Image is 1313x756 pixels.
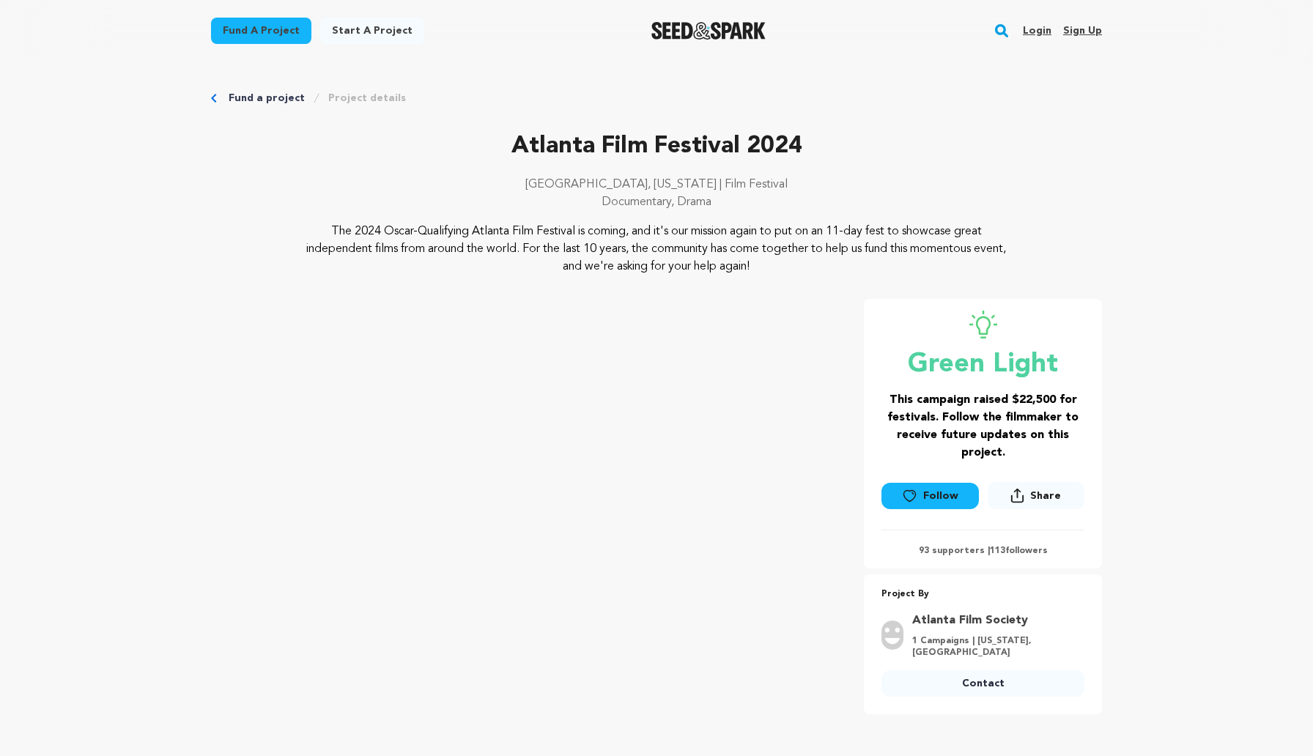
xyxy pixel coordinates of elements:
p: Documentary, Drama [211,193,1102,211]
a: Contact [881,670,1084,697]
a: Login [1023,19,1051,42]
button: Share [988,482,1084,509]
p: 93 supporters | followers [881,545,1084,557]
p: Project By [881,586,1084,603]
p: The 2024 Oscar-Qualifying Atlanta Film Festival is coming, and it's our mission again to put on a... [300,223,1013,275]
a: Seed&Spark Homepage [651,22,766,40]
p: [GEOGRAPHIC_DATA], [US_STATE] | Film Festival [211,176,1102,193]
img: user.png [881,620,903,650]
img: Seed&Spark Logo Dark Mode [651,22,766,40]
a: Goto Atlanta Film Society profile [912,612,1076,629]
div: Breadcrumb [211,91,1102,105]
a: Sign up [1063,19,1102,42]
span: Share [988,482,1084,515]
a: Start a project [320,18,424,44]
p: 1 Campaigns | [US_STATE], [GEOGRAPHIC_DATA] [912,635,1076,659]
a: Follow [881,483,978,509]
p: Green Light [881,350,1084,379]
span: Share [1030,489,1061,503]
a: Project details [328,91,406,105]
a: Fund a project [229,91,305,105]
a: Fund a project [211,18,311,44]
p: Atlanta Film Festival 2024 [211,129,1102,164]
h3: This campaign raised $22,500 for festivals. Follow the filmmaker to receive future updates on thi... [881,391,1084,462]
span: 113 [990,546,1005,555]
